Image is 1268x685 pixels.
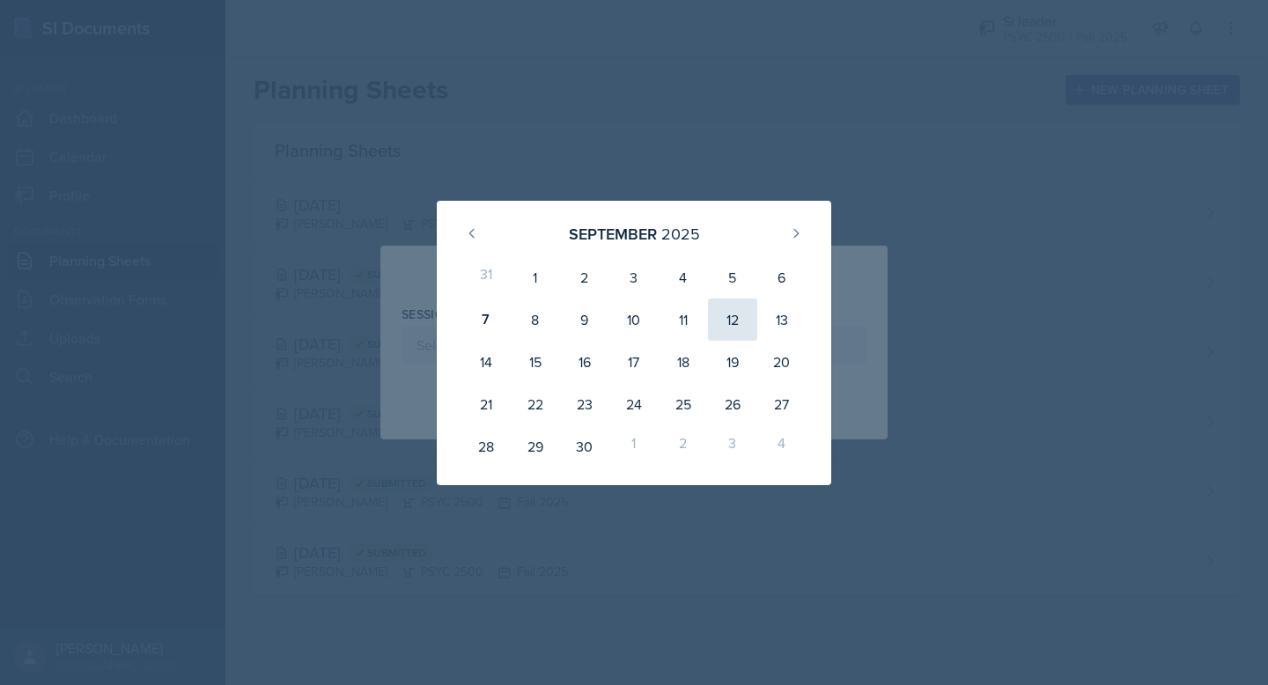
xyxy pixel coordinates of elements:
[511,425,560,468] div: 29
[511,298,560,341] div: 8
[609,298,659,341] div: 10
[609,256,659,298] div: 3
[609,425,659,468] div: 1
[757,425,807,468] div: 4
[560,256,609,298] div: 2
[560,341,609,383] div: 16
[659,425,708,468] div: 2
[511,341,560,383] div: 15
[757,256,807,298] div: 6
[659,298,708,341] div: 11
[757,298,807,341] div: 13
[461,341,511,383] div: 14
[661,222,700,246] div: 2025
[708,341,757,383] div: 19
[659,341,708,383] div: 18
[560,298,609,341] div: 9
[569,222,657,246] div: September
[560,425,609,468] div: 30
[511,383,560,425] div: 22
[560,383,609,425] div: 23
[708,425,757,468] div: 3
[461,298,511,341] div: 7
[609,383,659,425] div: 24
[757,383,807,425] div: 27
[659,383,708,425] div: 25
[708,298,757,341] div: 12
[708,256,757,298] div: 5
[659,256,708,298] div: 4
[511,256,560,298] div: 1
[461,256,511,298] div: 31
[757,341,807,383] div: 20
[708,383,757,425] div: 26
[461,425,511,468] div: 28
[461,383,511,425] div: 21
[609,341,659,383] div: 17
